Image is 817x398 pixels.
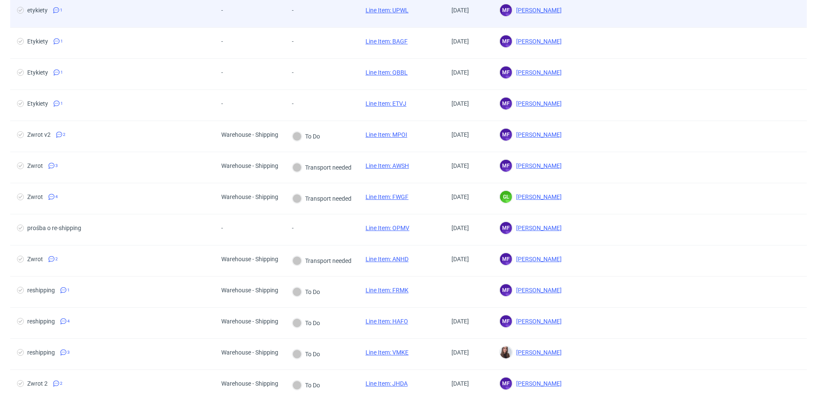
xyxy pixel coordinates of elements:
[500,378,512,389] figcaption: MF
[513,318,562,325] span: [PERSON_NAME]
[366,131,407,138] a: Line Item: MPOI
[500,160,512,172] figcaption: MF
[500,191,512,203] figcaption: GL
[451,7,469,14] span: [DATE]
[292,225,312,231] div: -
[221,380,278,387] div: Warehouse - Shipping
[366,380,408,387] a: Line Item: JHDA
[500,222,512,234] figcaption: MF
[500,129,512,141] figcaption: MF
[292,194,351,203] div: Transport needed
[451,225,469,231] span: [DATE]
[513,38,562,45] span: [PERSON_NAME]
[292,381,320,390] div: To Do
[366,193,408,200] a: Line Item: FWGF
[366,38,408,45] a: Line Item: BAGF
[27,162,43,169] div: Zwrot
[366,100,406,107] a: Line Item: ETVJ
[500,315,512,327] figcaption: MF
[451,193,469,200] span: [DATE]
[513,131,562,138] span: [PERSON_NAME]
[513,7,562,14] span: [PERSON_NAME]
[60,380,63,387] span: 2
[221,69,242,76] div: -
[451,100,469,107] span: [DATE]
[292,163,351,172] div: Transport needed
[60,7,63,14] span: 1
[292,349,320,359] div: To Do
[451,318,469,325] span: [DATE]
[500,284,512,296] figcaption: MF
[513,287,562,294] span: [PERSON_NAME]
[366,349,408,356] a: Line Item: VMKE
[221,225,242,231] div: -
[67,318,70,325] span: 4
[292,256,351,265] div: Transport needed
[292,100,312,107] div: -
[55,256,58,262] span: 2
[500,66,512,78] figcaption: MF
[292,38,312,45] div: -
[221,162,278,169] div: Warehouse - Shipping
[221,38,242,45] div: -
[221,318,278,325] div: Warehouse - Shipping
[292,7,312,14] div: -
[513,225,562,231] span: [PERSON_NAME]
[221,193,278,200] div: Warehouse - Shipping
[221,349,278,356] div: Warehouse - Shipping
[366,225,409,231] a: Line Item: OPMV
[27,193,43,200] div: Zwrot
[60,38,63,45] span: 1
[27,131,51,138] div: Zwrot v2
[500,98,512,110] figcaption: MF
[27,225,81,231] div: prośba o re-shipping
[63,131,66,138] span: 2
[451,69,469,76] span: [DATE]
[451,162,469,169] span: [DATE]
[221,131,278,138] div: Warehouse - Shipping
[60,69,63,76] span: 1
[451,349,469,356] span: [DATE]
[27,7,48,14] div: etykiety
[221,287,278,294] div: Warehouse - Shipping
[221,100,242,107] div: -
[366,318,408,325] a: Line Item: HAFO
[27,256,43,262] div: Zwrot
[27,318,55,325] div: reshipping
[451,256,469,262] span: [DATE]
[27,349,55,356] div: reshipping
[292,318,320,328] div: To Do
[451,131,469,138] span: [DATE]
[451,38,469,45] span: [DATE]
[221,7,242,14] div: -
[366,256,408,262] a: Line Item: ANHD
[60,100,63,107] span: 1
[500,35,512,47] figcaption: MF
[451,380,469,387] span: [DATE]
[500,4,512,16] figcaption: MF
[27,38,48,45] div: Etykiety
[366,162,409,169] a: Line Item: AWSH
[500,346,512,358] img: Sandra Beśka
[27,69,48,76] div: Etykiety
[513,193,562,200] span: [PERSON_NAME]
[513,349,562,356] span: [PERSON_NAME]
[67,287,70,294] span: 1
[513,162,562,169] span: [PERSON_NAME]
[513,380,562,387] span: [PERSON_NAME]
[292,287,320,297] div: To Do
[500,253,512,265] figcaption: MF
[292,132,320,141] div: To Do
[366,7,408,14] a: Line Item: UPWL
[27,287,55,294] div: reshipping
[513,256,562,262] span: [PERSON_NAME]
[27,380,48,387] div: Zwrot 2
[513,69,562,76] span: [PERSON_NAME]
[27,100,48,107] div: Etykiety
[67,349,70,356] span: 3
[366,69,408,76] a: Line Item: QBBL
[513,100,562,107] span: [PERSON_NAME]
[292,69,312,76] div: -
[55,193,58,200] span: 4
[366,287,408,294] a: Line Item: FRMK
